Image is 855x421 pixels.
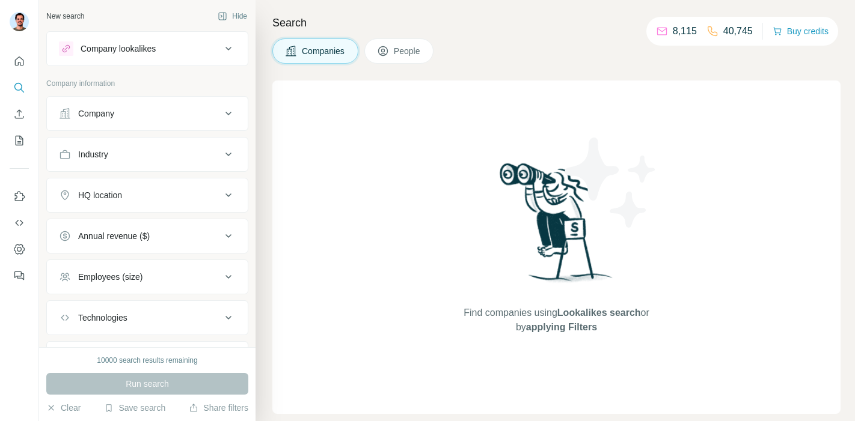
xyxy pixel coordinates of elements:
[272,14,841,31] h4: Search
[10,186,29,207] button: Use Surfe on LinkedIn
[46,402,81,414] button: Clear
[557,307,641,318] span: Lookalikes search
[78,148,108,160] div: Industry
[47,344,248,373] button: Keywords
[209,7,256,25] button: Hide
[773,23,829,40] button: Buy credits
[394,45,421,57] span: People
[97,355,197,366] div: 10000 search results remaining
[10,12,29,31] img: Avatar
[46,78,248,89] p: Company information
[302,45,346,57] span: Companies
[47,303,248,332] button: Technologies
[78,271,142,283] div: Employees (size)
[47,99,248,128] button: Company
[557,129,665,237] img: Surfe Illustration - Stars
[460,306,652,335] span: Find companies using or by
[10,50,29,72] button: Quick start
[81,43,156,55] div: Company lookalikes
[526,322,597,332] span: applying Filters
[10,265,29,286] button: Feedback
[46,11,84,22] div: New search
[78,312,127,324] div: Technologies
[47,140,248,169] button: Industry
[10,212,29,234] button: Use Surfe API
[189,402,248,414] button: Share filters
[10,77,29,98] button: Search
[673,24,697,38] p: 8,115
[10,103,29,125] button: Enrich CSV
[78,108,114,120] div: Company
[104,402,165,414] button: Save search
[78,230,150,242] div: Annual revenue ($)
[10,238,29,260] button: Dashboard
[723,24,753,38] p: 40,745
[78,189,122,201] div: HQ location
[47,262,248,291] button: Employees (size)
[47,181,248,210] button: HQ location
[10,130,29,151] button: My lists
[494,160,619,294] img: Surfe Illustration - Woman searching with binoculars
[47,34,248,63] button: Company lookalikes
[47,222,248,250] button: Annual revenue ($)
